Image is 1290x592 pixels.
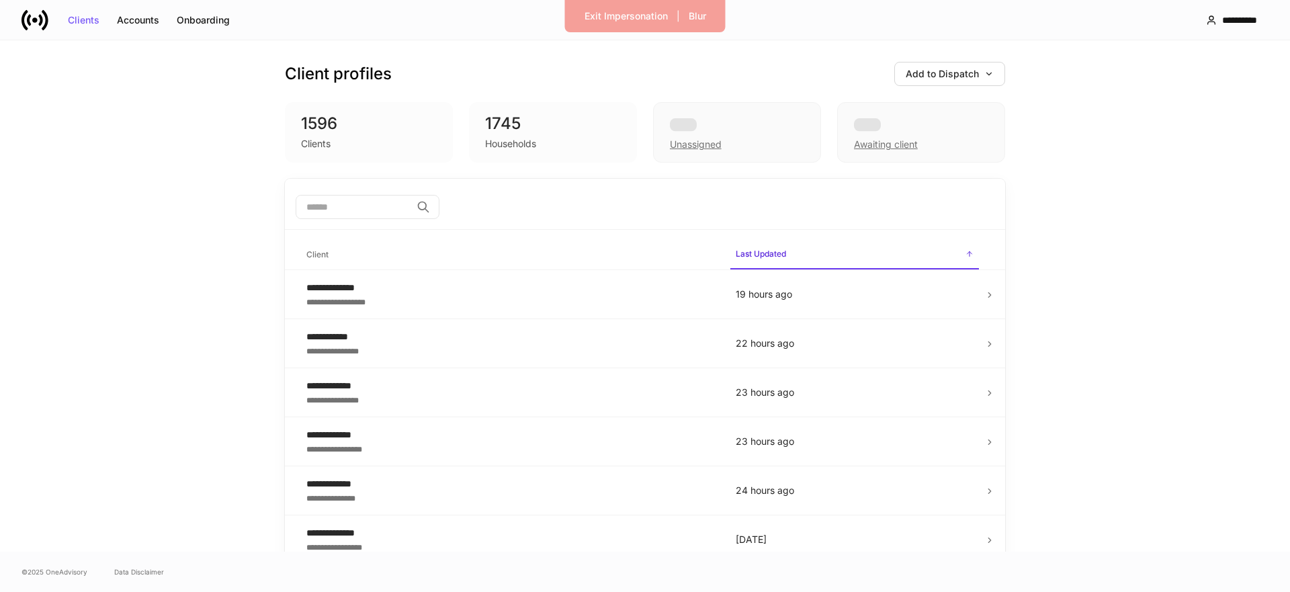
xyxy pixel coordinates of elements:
div: Clients [301,137,331,151]
h6: Client [306,248,329,261]
p: 23 hours ago [736,386,974,399]
span: © 2025 OneAdvisory [21,566,87,577]
a: Data Disclaimer [114,566,164,577]
button: Accounts [108,9,168,31]
button: Onboarding [168,9,239,31]
h3: Client profiles [285,63,392,85]
span: Last Updated [730,241,979,269]
div: 1745 [485,113,621,134]
p: 24 hours ago [736,484,974,497]
p: [DATE] [736,533,974,546]
div: Unassigned [653,102,821,163]
div: Clients [68,15,99,25]
div: Blur [689,11,706,21]
div: Awaiting client [837,102,1005,163]
div: Add to Dispatch [906,69,994,79]
p: 19 hours ago [736,288,974,301]
div: Exit Impersonation [585,11,668,21]
button: Clients [59,9,108,31]
div: Accounts [117,15,159,25]
p: 23 hours ago [736,435,974,448]
button: Add to Dispatch [894,62,1005,86]
div: Unassigned [670,138,722,151]
button: Exit Impersonation [576,5,677,27]
span: Client [301,241,720,269]
div: Awaiting client [854,138,918,151]
div: Onboarding [177,15,230,25]
div: Households [485,137,536,151]
div: 1596 [301,113,437,134]
h6: Last Updated [736,247,786,260]
button: Blur [680,5,715,27]
p: 22 hours ago [736,337,974,350]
